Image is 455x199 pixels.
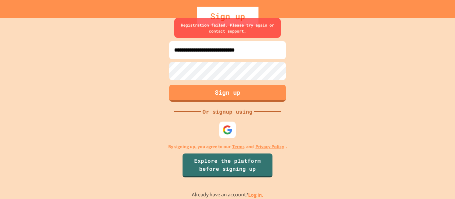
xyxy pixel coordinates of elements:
a: Explore the platform before signing up [183,153,272,177]
a: Terms [232,143,244,150]
p: By signing up, you agree to our and . [168,143,287,150]
div: Or signup using [201,108,254,116]
img: google-icon.svg [223,125,232,135]
div: Sign up [197,7,258,26]
a: Log in. [248,191,263,198]
button: Sign up [169,85,286,102]
p: Already have an account? [192,191,263,199]
a: Privacy Policy [255,143,284,150]
div: Registration failed. Please try again or contact support. [174,18,281,38]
